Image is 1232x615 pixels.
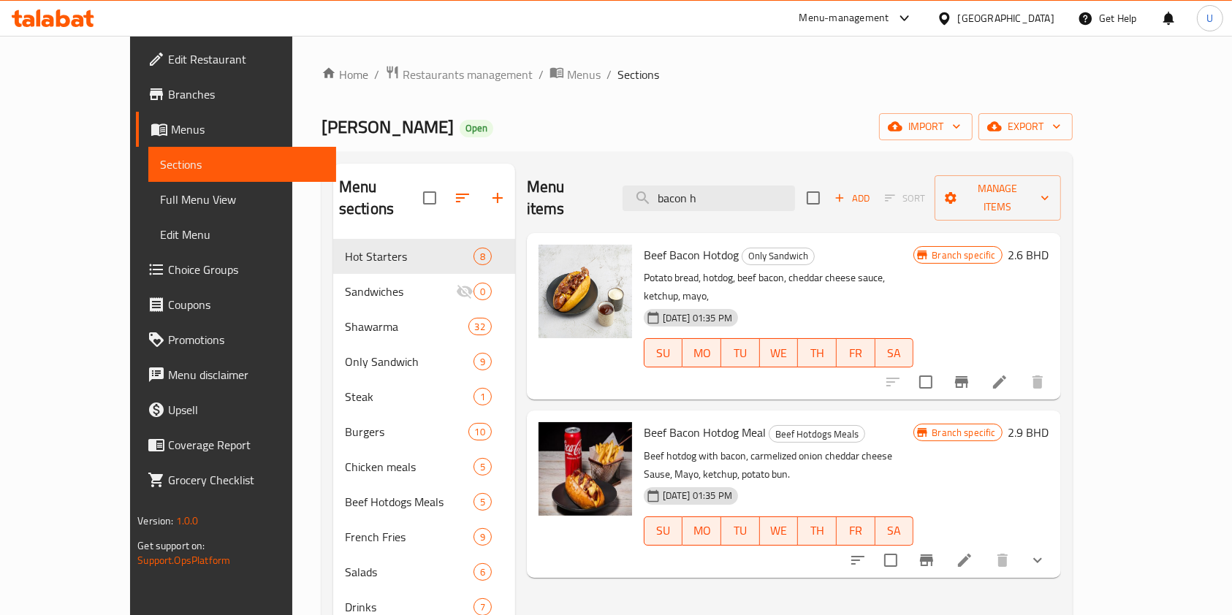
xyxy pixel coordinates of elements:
[944,364,979,400] button: Branch-specific-item
[148,182,336,217] a: Full Menu View
[644,447,914,484] p: Beef hotdog with bacon, carmelized onion cheddar cheese Sause, Mayo, ketchup, potato bun.
[333,414,515,449] div: Burgers10
[333,274,515,309] div: Sandwiches0
[474,458,492,475] div: items
[345,528,474,546] span: French Fries
[617,66,659,83] span: Sections
[374,66,379,83] li: /
[829,187,875,210] span: Add item
[168,436,324,454] span: Coverage Report
[469,425,491,439] span: 10
[474,388,492,405] div: items
[1020,364,1055,400] button: delete
[644,244,739,266] span: Beef Bacon Hotdog
[607,66,612,83] li: /
[414,183,445,213] span: Select all sections
[474,390,491,404] span: 1
[650,343,677,364] span: SU
[136,112,336,147] a: Menus
[345,318,468,335] div: Shawarma
[480,180,515,215] button: Add section
[385,65,533,84] a: Restaurants management
[742,248,814,264] span: Only Sandwich
[136,392,336,427] a: Upsell
[798,183,829,213] span: Select section
[742,248,815,265] div: Only Sandwich
[176,511,199,530] span: 1.0.0
[832,190,872,207] span: Add
[644,269,914,305] p: Potato bread, hotdog, beef bacon, cheddar cheese sauce, ketchup, mayo,
[474,285,491,299] span: 0
[333,309,515,344] div: Shawarma32
[333,519,515,554] div: French Fries9
[168,401,324,419] span: Upsell
[474,563,492,581] div: items
[333,344,515,379] div: Only Sandwich9
[1008,422,1049,443] h6: 2.9 BHD
[474,460,491,474] span: 5
[769,425,865,443] div: Beef Hotdogs Meals
[644,338,683,367] button: SU
[650,520,677,541] span: SU
[345,283,456,300] span: Sandwiches
[345,248,474,265] span: Hot Starters
[1020,543,1055,578] button: show more
[875,545,906,576] span: Select to update
[727,520,754,541] span: TU
[766,343,793,364] span: WE
[1008,245,1049,265] h6: 2.6 BHD
[345,388,474,405] span: Steak
[539,66,544,83] li: /
[468,318,492,335] div: items
[168,331,324,348] span: Promotions
[168,85,324,103] span: Branches
[875,516,914,546] button: SA
[644,421,766,443] span: Beef Bacon Hotdog Meal
[991,373,1008,391] a: Edit menu item
[956,551,973,569] a: Edit menu item
[657,489,738,503] span: [DATE] 01:35 PM
[136,427,336,462] a: Coverage Report
[345,423,468,440] div: Burgers
[644,516,683,546] button: SU
[137,551,230,570] a: Support.OpsPlatform
[345,493,474,511] span: Beef Hotdogs Meals
[926,248,1001,262] span: Branch specific
[881,520,908,541] span: SA
[875,338,914,367] button: SA
[474,565,491,579] span: 6
[829,187,875,210] button: Add
[843,343,870,364] span: FR
[160,156,324,173] span: Sections
[136,357,336,392] a: Menu disclaimer
[322,65,1073,84] nav: breadcrumb
[160,191,324,208] span: Full Menu View
[168,366,324,383] span: Menu disclaimer
[445,180,480,215] span: Sort sections
[958,10,1054,26] div: [GEOGRAPHIC_DATA]
[760,516,799,546] button: WE
[136,287,336,322] a: Coupons
[474,355,491,369] span: 9
[766,520,793,541] span: WE
[468,423,492,440] div: items
[798,516,837,546] button: TH
[567,66,601,83] span: Menus
[339,176,423,220] h2: Menu sections
[804,520,831,541] span: TH
[474,600,491,614] span: 7
[840,543,875,578] button: sort-choices
[136,42,336,77] a: Edit Restaurant
[910,367,941,397] span: Select to update
[798,338,837,367] button: TH
[688,520,715,541] span: MO
[804,343,831,364] span: TH
[1029,551,1046,569] svg: Show Choices
[688,343,715,364] span: MO
[137,536,205,555] span: Get support on:
[148,147,336,182] a: Sections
